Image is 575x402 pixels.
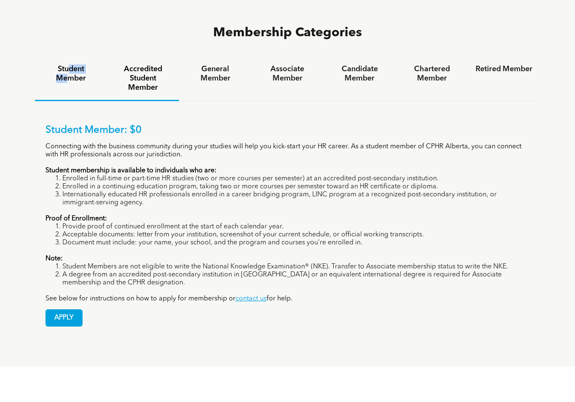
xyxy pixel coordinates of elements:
[62,175,530,183] li: Enrolled in full-time or part-time HR studies (two or more courses per semester) at an accredited...
[213,27,362,39] span: Membership Categories
[62,183,530,191] li: Enrolled in a continuing education program, taking two or more courses per semester toward an HR ...
[235,295,267,302] a: contact us
[62,231,530,239] li: Acceptable documents: letter from your institution, screenshot of your current schedule, or offic...
[62,263,530,271] li: Student Members are not eligible to write the National Knowledge Examination® (NKE). Transfer to ...
[45,215,107,222] strong: Proof of Enrollment:
[45,167,217,174] strong: Student membership is available to individuals who are:
[259,64,316,83] h4: Associate Member
[45,143,530,159] p: Connecting with the business community during your studies will help you kick-start your HR caree...
[62,191,530,207] li: Internationally educated HR professionals enrolled in a career bridging program, LINC program at ...
[62,271,530,287] li: A degree from an accredited post-secondary institution in [GEOGRAPHIC_DATA] or an equivalent inte...
[404,64,460,83] h4: Chartered Member
[45,309,83,327] a: APPLY
[187,64,243,83] h4: General Member
[45,124,530,137] p: Student Member: $0
[62,239,530,247] li: Document must include: your name, your school, and the program and courses you’re enrolled in.
[45,295,530,303] p: See below for instructions on how to apply for membership or for help.
[43,64,99,83] h4: Student Member
[115,64,171,92] h4: Accredited Student Member
[46,310,82,326] span: APPLY
[45,255,63,262] strong: Note:
[476,64,532,74] h4: Retired Member
[62,223,530,231] li: Provide proof of continued enrollment at the start of each calendar year.
[331,64,388,83] h4: Candidate Member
